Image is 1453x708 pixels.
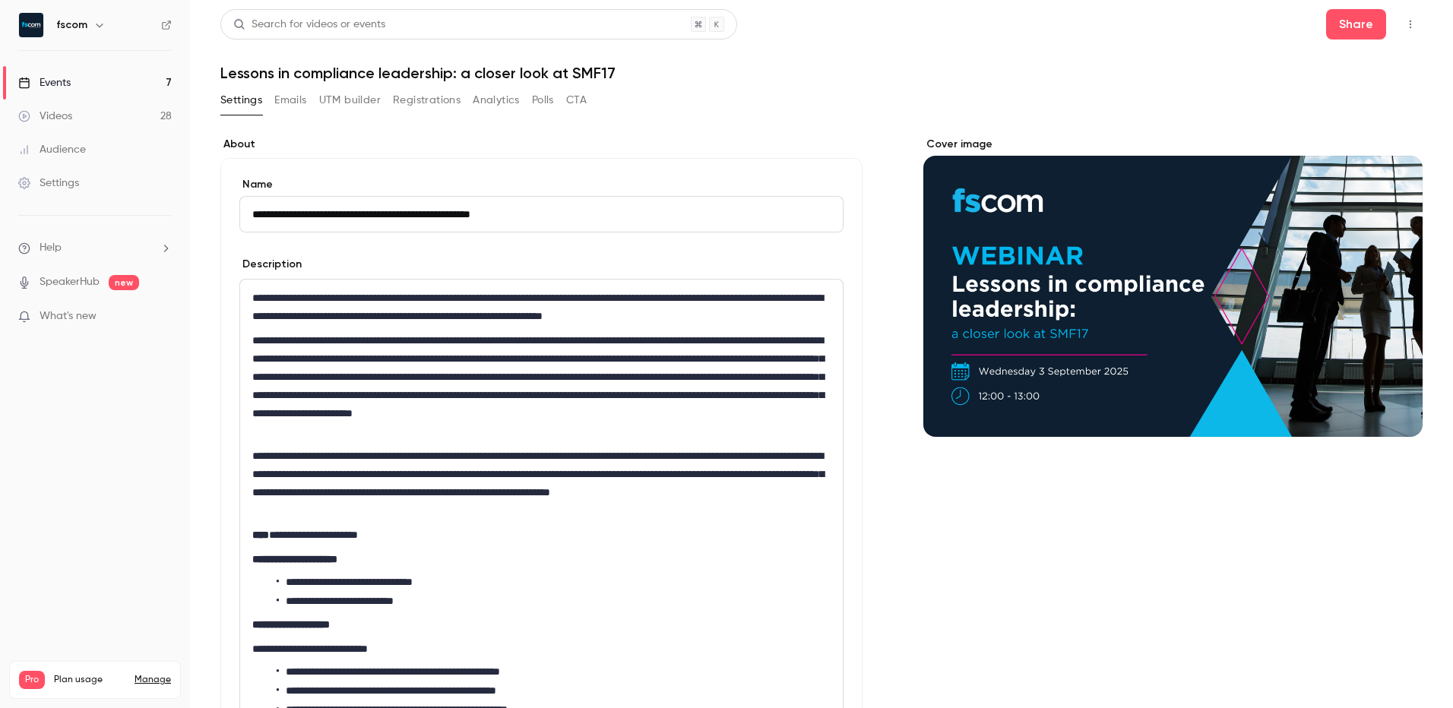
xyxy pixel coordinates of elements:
a: Manage [135,674,171,686]
span: What's new [40,308,97,324]
label: Name [239,177,844,192]
div: Settings [18,175,79,191]
button: Registrations [393,88,461,112]
label: About [220,137,863,152]
label: Cover image [923,137,1423,152]
button: Analytics [473,88,520,112]
span: new [109,275,139,290]
div: Events [18,75,71,90]
button: Settings [220,88,262,112]
a: SpeakerHub [40,274,100,290]
div: Audience [18,142,86,157]
span: Plan usage [54,674,125,686]
span: Pro [19,671,45,689]
div: Search for videos or events [233,17,385,33]
button: Emails [274,88,306,112]
h6: fscom [56,17,87,33]
button: UTM builder [319,88,381,112]
button: Polls [532,88,554,112]
li: help-dropdown-opener [18,240,172,256]
h1: Lessons in compliance leadership: a closer look at SMF17 [220,64,1423,82]
section: Cover image [923,137,1423,437]
button: CTA [566,88,587,112]
iframe: Noticeable Trigger [154,310,172,324]
label: Description [239,257,302,272]
div: Videos [18,109,72,124]
span: Help [40,240,62,256]
img: fscom [19,13,43,37]
button: Share [1326,9,1386,40]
